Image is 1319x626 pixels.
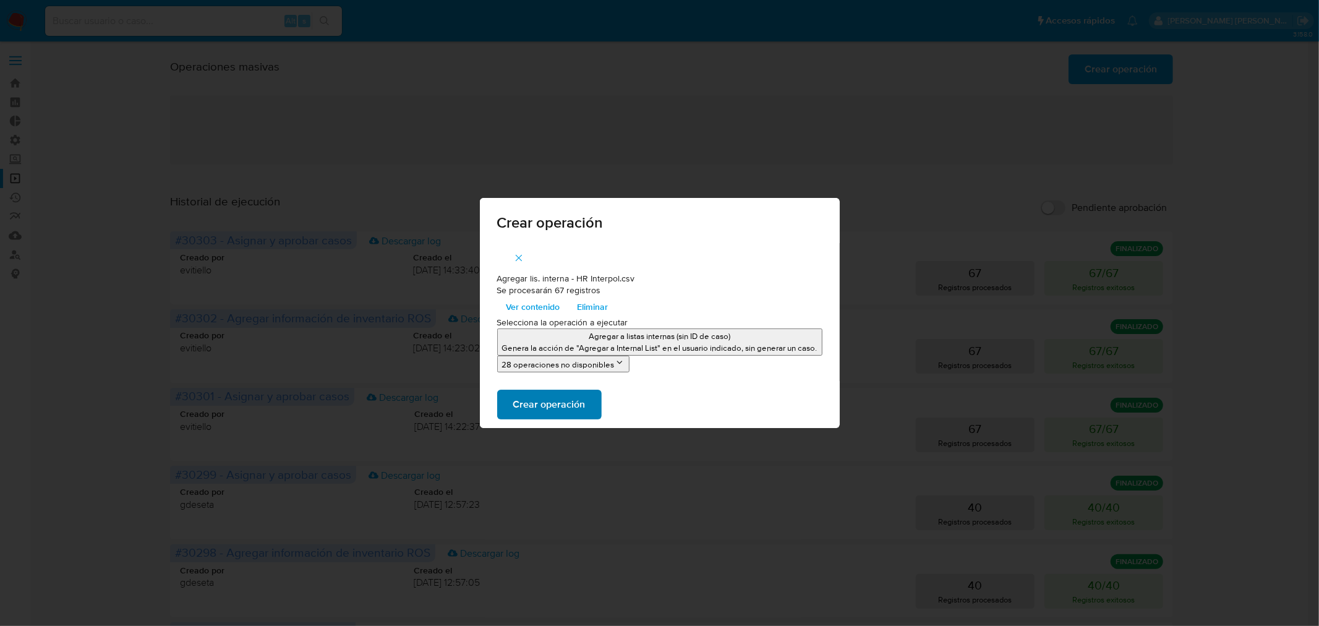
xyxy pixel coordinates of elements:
span: Crear operación [497,215,822,230]
span: Crear operación [513,391,586,418]
button: Crear operación [497,390,602,419]
button: 28 operaciones no disponibles [497,356,630,372]
button: Eliminar [568,297,617,317]
p: Agregar a listas internas (sin ID de caso) [502,330,817,342]
span: Ver contenido [506,298,560,315]
p: Se procesarán 67 registros [497,285,822,297]
button: Ver contenido [497,297,568,317]
p: Agregar lis. interna - HR Interpol.csv [497,273,822,285]
p: Genera la acción de "Agregar a Internal List" en el usuario indicado, sin generar un caso. [502,342,817,354]
span: Eliminar [577,298,608,315]
button: Agregar a listas internas (sin ID de caso)Genera la acción de "Agregar a Internal List" en el usu... [497,328,822,356]
p: Selecciona la operación a ejecutar [497,317,822,329]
